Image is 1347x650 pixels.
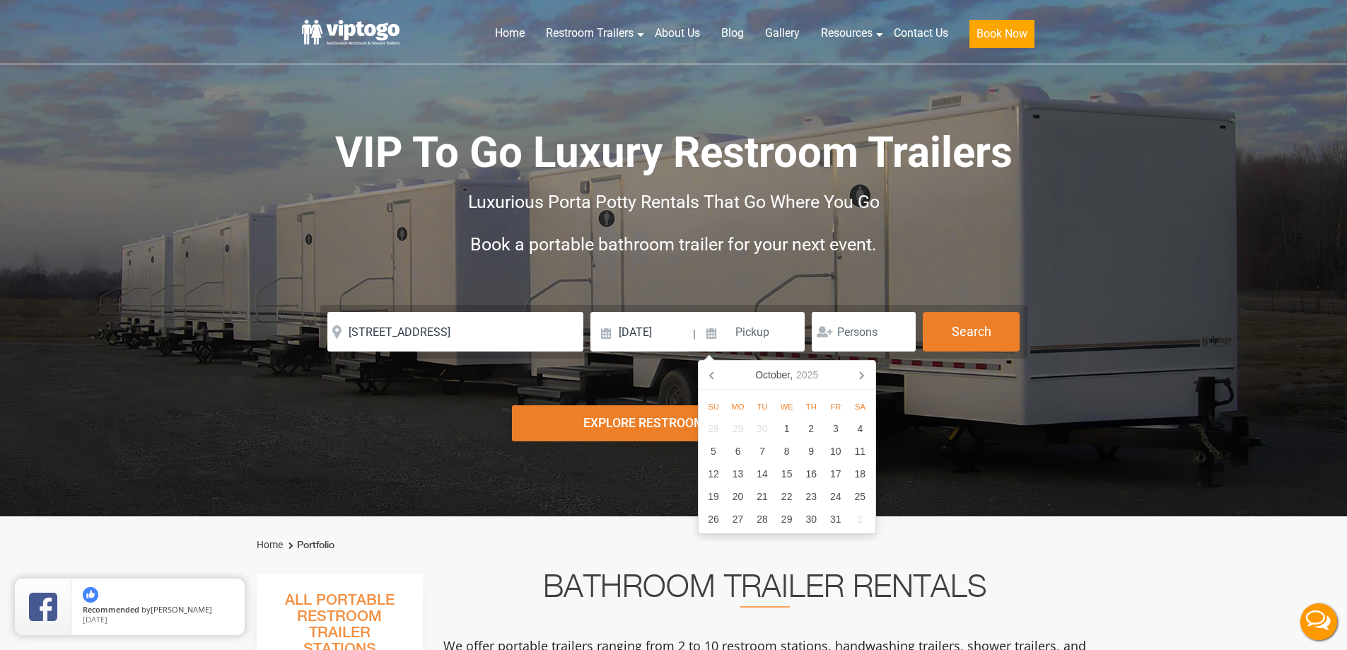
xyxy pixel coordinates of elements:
div: 29 [774,508,799,530]
div: 15 [774,463,799,485]
button: Search [923,312,1020,352]
div: 12 [701,463,726,485]
div: Th [799,398,824,415]
a: Gallery [754,18,810,49]
span: [PERSON_NAME] [151,604,212,615]
div: 28 [701,417,726,440]
input: Where do you need your restroom? [327,312,583,352]
div: 21 [750,485,775,508]
div: 17 [824,463,849,485]
div: 11 [848,440,873,463]
a: Resources [810,18,883,49]
a: Contact Us [883,18,959,49]
span: [DATE] [83,614,107,625]
div: 1 [774,417,799,440]
input: Persons [812,312,916,352]
input: Delivery [590,312,692,352]
div: Fr [824,398,849,415]
div: Tu [750,398,775,415]
div: 10 [824,440,849,463]
div: 18 [848,463,873,485]
div: Sa [848,398,873,415]
div: 30 [799,508,824,530]
div: 20 [725,485,750,508]
a: Blog [711,18,754,49]
div: 13 [725,463,750,485]
i: 2025 [796,366,818,383]
span: Book a portable bathroom trailer for your next event. [470,234,877,255]
li: Portfolio [285,537,334,554]
button: Live Chat [1290,593,1347,650]
div: 5 [701,440,726,463]
span: Recommended [83,604,139,615]
div: 23 [799,485,824,508]
div: 7 [750,440,775,463]
div: 16 [799,463,824,485]
span: | [693,312,696,357]
div: We [774,398,799,415]
span: Luxurious Porta Potty Rentals That Go Where You Go [468,192,880,212]
img: thumbs up icon [83,587,98,603]
input: Pickup [698,312,805,352]
div: 2 [799,417,824,440]
a: About Us [644,18,711,49]
div: 24 [824,485,849,508]
div: 26 [701,508,726,530]
a: Book Now [959,18,1045,57]
div: 22 [774,485,799,508]
div: 9 [799,440,824,463]
a: Home [484,18,535,49]
a: Restroom Trailers [535,18,644,49]
button: Book Now [969,20,1034,48]
div: 30 [750,417,775,440]
span: by [83,605,233,615]
div: 1 [848,508,873,530]
div: Mo [725,398,750,415]
div: 28 [750,508,775,530]
div: 29 [725,417,750,440]
img: Review Rating [29,593,57,621]
div: 4 [848,417,873,440]
h2: Bathroom Trailer Rentals [442,574,1088,608]
div: 8 [774,440,799,463]
div: 25 [848,485,873,508]
div: Su [701,398,726,415]
span: VIP To Go Luxury Restroom Trailers [335,127,1013,178]
a: Home [257,539,283,550]
div: 19 [701,485,726,508]
div: Explore Restroom Trailers [512,405,835,441]
div: 6 [725,440,750,463]
div: October, [750,364,824,386]
div: 27 [725,508,750,530]
div: 3 [824,417,849,440]
div: 31 [824,508,849,530]
div: 14 [750,463,775,485]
